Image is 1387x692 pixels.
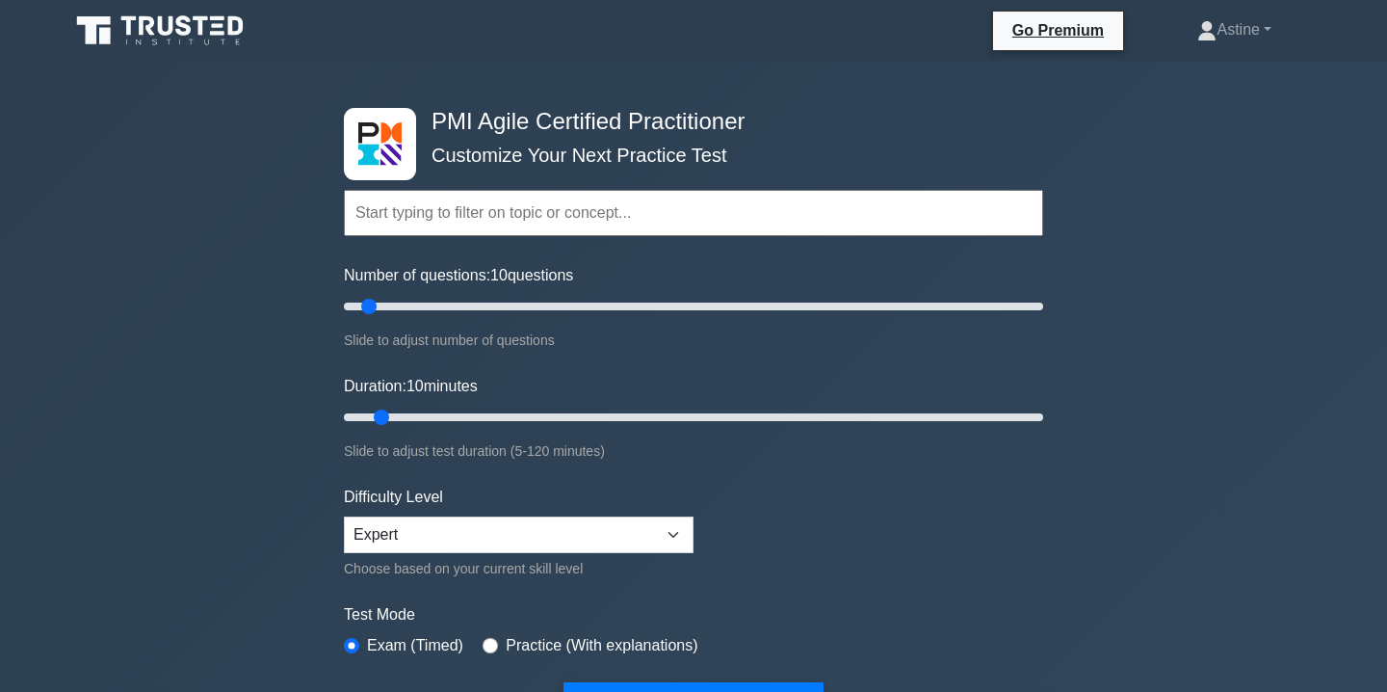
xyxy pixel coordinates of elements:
[367,634,463,657] label: Exam (Timed)
[490,267,508,283] span: 10
[1001,18,1115,42] a: Go Premium
[344,375,478,398] label: Duration: minutes
[506,634,697,657] label: Practice (With explanations)
[406,378,424,394] span: 10
[344,190,1043,236] input: Start typing to filter on topic or concept...
[344,329,1043,352] div: Slide to adjust number of questions
[1151,11,1318,49] a: Astine
[344,486,443,509] label: Difficulty Level
[344,439,1043,463] div: Slide to adjust test duration (5-120 minutes)
[344,557,693,580] div: Choose based on your current skill level
[424,108,949,136] h4: PMI Agile Certified Practitioner
[344,603,1043,626] label: Test Mode
[344,264,573,287] label: Number of questions: questions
